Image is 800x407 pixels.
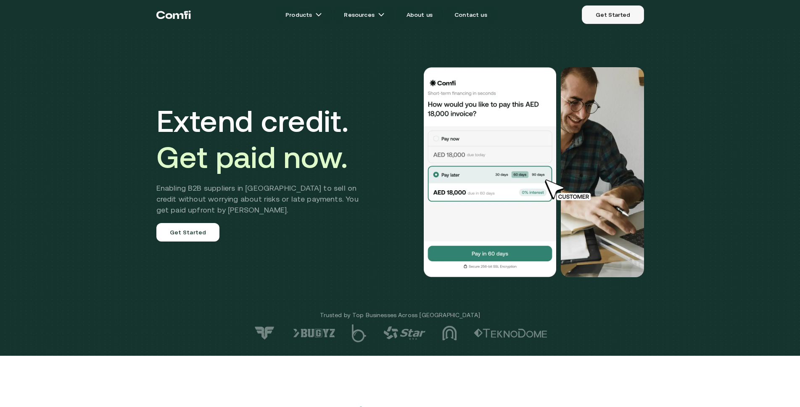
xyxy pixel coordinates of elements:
img: arrow icons [378,11,385,18]
a: Get Started [156,223,220,242]
img: logo-7 [253,326,276,340]
img: logo-5 [352,324,367,342]
h2: Enabling B2B suppliers in [GEOGRAPHIC_DATA] to sell on credit without worrying about risks or lat... [156,183,371,215]
span: Get paid now. [156,140,348,174]
a: Contact us [444,6,497,23]
a: Return to the top of the Comfi home page [156,2,191,27]
img: logo-2 [474,328,547,338]
img: logo-6 [293,328,335,338]
img: Would you like to pay this AED 18,000.00 invoice? [423,67,557,277]
a: Resourcesarrow icons [334,6,394,23]
a: Productsarrow icons [275,6,332,23]
img: arrow icons [315,11,322,18]
h1: Extend credit. [156,103,371,175]
a: Get Started [582,5,644,24]
img: logo-4 [383,326,425,340]
img: Would you like to pay this AED 18,000.00 invoice? [561,67,644,277]
img: cursor [539,178,600,202]
img: logo-3 [442,326,457,341]
a: About us [396,6,443,23]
